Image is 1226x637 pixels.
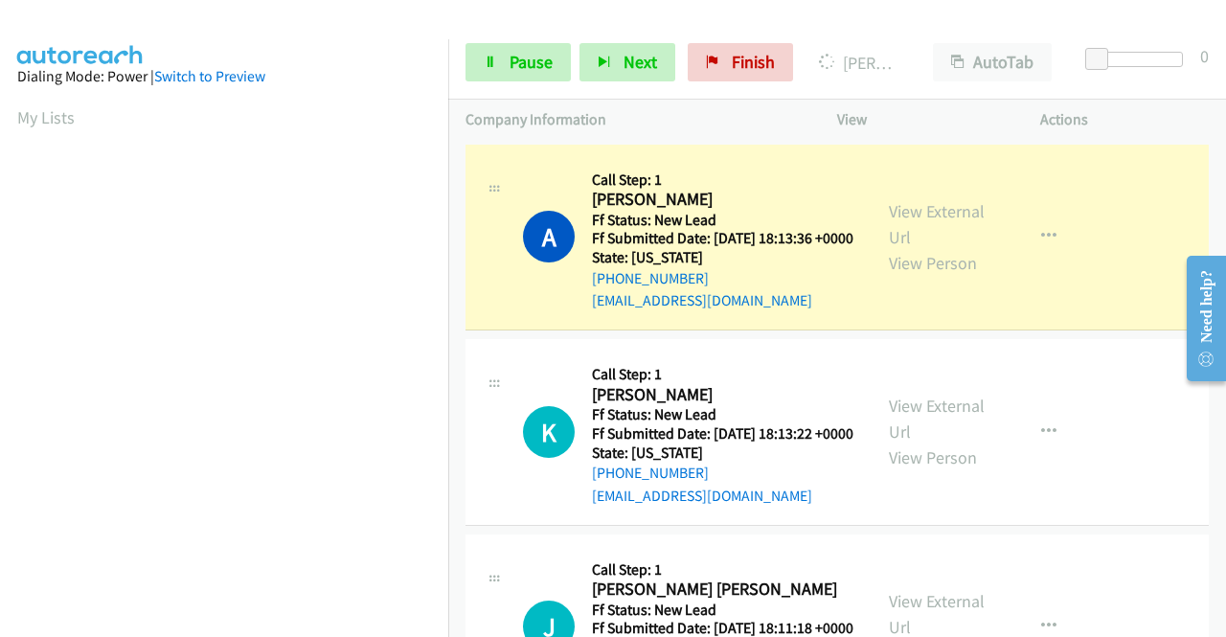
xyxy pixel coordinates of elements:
a: View External Url [889,395,985,443]
h5: Ff Submitted Date: [DATE] 18:13:36 +0000 [592,229,853,248]
a: Switch to Preview [154,67,265,85]
div: Delay between calls (in seconds) [1095,52,1183,67]
iframe: Resource Center [1171,242,1226,395]
div: 0 [1200,43,1209,69]
h5: Call Step: 1 [592,171,853,190]
h5: State: [US_STATE] [592,248,853,267]
a: [PHONE_NUMBER] [592,269,709,287]
h2: [PERSON_NAME] [592,384,848,406]
h5: Call Step: 1 [592,365,853,384]
a: Pause [465,43,571,81]
h1: A [523,211,575,262]
a: View External Url [889,200,985,248]
p: [PERSON_NAME] [819,50,898,76]
span: Pause [510,51,553,73]
h1: K [523,406,575,458]
a: My Lists [17,106,75,128]
h5: Ff Status: New Lead [592,211,853,230]
p: Actions [1040,108,1209,131]
div: The call is yet to be attempted [523,406,575,458]
a: Finish [688,43,793,81]
h2: [PERSON_NAME] [PERSON_NAME] [592,579,848,601]
span: Finish [732,51,775,73]
a: [EMAIL_ADDRESS][DOMAIN_NAME] [592,291,812,309]
h2: [PERSON_NAME] [592,189,848,211]
button: AutoTab [933,43,1052,81]
p: View [837,108,1006,131]
a: View Person [889,252,977,274]
h5: Ff Submitted Date: [DATE] 18:13:22 +0000 [592,424,853,444]
a: View Person [889,446,977,468]
span: Next [624,51,657,73]
h5: Call Step: 1 [592,560,853,580]
p: Company Information [465,108,803,131]
a: [EMAIL_ADDRESS][DOMAIN_NAME] [592,487,812,505]
button: Next [579,43,675,81]
a: [PHONE_NUMBER] [592,464,709,482]
h5: State: [US_STATE] [592,444,853,463]
div: Dialing Mode: Power | [17,65,431,88]
h5: Ff Status: New Lead [592,405,853,424]
h5: Ff Status: New Lead [592,601,853,620]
